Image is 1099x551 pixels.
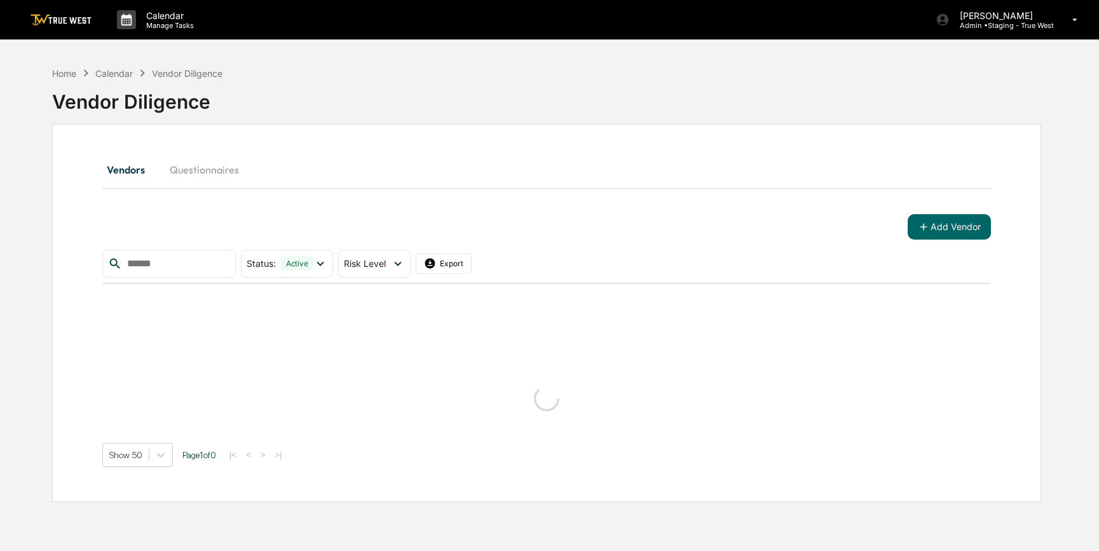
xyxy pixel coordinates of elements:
[950,10,1054,21] p: [PERSON_NAME]
[271,449,286,460] button: >|
[247,258,276,269] span: Status :
[950,21,1054,30] p: Admin • Staging - True West
[152,68,222,79] div: Vendor Diligence
[136,21,200,30] p: Manage Tasks
[102,154,992,185] div: secondary tabs example
[908,214,991,240] button: Add Vendor
[95,68,133,79] div: Calendar
[242,449,255,460] button: <
[52,80,1041,113] div: Vendor Diligence
[416,254,472,274] button: Export
[102,154,160,185] button: Vendors
[281,256,313,271] div: Active
[160,154,249,185] button: Questionnaires
[182,450,216,460] span: Page 1 of 0
[52,68,76,79] div: Home
[344,258,386,269] span: Risk Level
[31,14,92,26] img: logo
[257,449,270,460] button: >
[136,10,200,21] p: Calendar
[226,449,240,460] button: |<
